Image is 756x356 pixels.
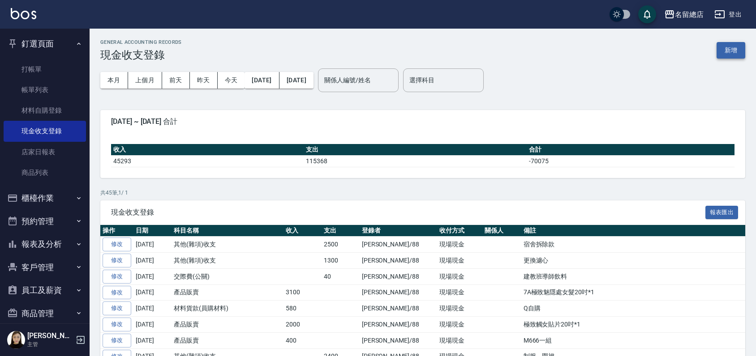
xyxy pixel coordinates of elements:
td: [PERSON_NAME]/88 [360,253,437,269]
td: 現場現金 [437,237,482,253]
th: 支出 [322,225,360,237]
a: 修改 [103,254,131,267]
button: 本月 [100,72,128,89]
td: [DATE] [133,253,172,269]
td: 現場現金 [437,253,482,269]
th: 登錄者 [360,225,437,237]
span: 現金收支登錄 [111,208,705,217]
td: [DATE] [133,317,172,333]
td: [DATE] [133,268,172,284]
button: 今天 [218,72,245,89]
td: [DATE] [133,237,172,253]
button: 釘選頁面 [4,32,86,55]
td: [DATE] [133,284,172,301]
button: 前天 [162,72,190,89]
td: 交際費(公關) [172,268,283,284]
th: 收入 [111,144,304,156]
p: 主管 [27,340,73,348]
button: 客戶管理 [4,256,86,279]
a: 修改 [103,286,131,300]
td: [DATE] [133,332,172,348]
td: 現場現金 [437,332,482,348]
h2: GENERAL ACCOUNTING RECORDS [100,39,182,45]
td: 1300 [322,253,360,269]
button: 預約管理 [4,210,86,233]
a: 打帳單 [4,59,86,80]
td: [DATE] [133,301,172,317]
a: 帳單列表 [4,80,86,100]
td: [PERSON_NAME]/88 [360,317,437,333]
td: 極致觸女貼片20吋*1 [521,317,745,333]
button: 報表及分析 [4,233,86,256]
td: 3100 [283,284,322,301]
td: 產品販賣 [172,317,283,333]
td: [PERSON_NAME]/88 [360,332,437,348]
h3: 現金收支登錄 [100,49,182,61]
a: 現金收支登錄 [4,121,86,141]
button: save [638,5,656,23]
button: 商品管理 [4,302,86,325]
span: [DATE] ~ [DATE] 合計 [111,117,735,126]
th: 支出 [304,144,527,156]
button: 登出 [711,6,745,23]
th: 關係人 [482,225,521,237]
a: 修改 [103,318,131,331]
th: 收付方式 [437,225,482,237]
td: 115368 [304,155,527,167]
button: 新增 [717,42,745,59]
td: 現場現金 [437,268,482,284]
button: 櫃檯作業 [4,186,86,210]
td: 更換濾心 [521,253,745,269]
button: 員工及薪資 [4,279,86,302]
td: [PERSON_NAME]/88 [360,284,437,301]
button: 昨天 [190,72,218,89]
td: 2000 [283,317,322,333]
div: 名留總店 [675,9,704,20]
button: [DATE] [279,72,314,89]
td: 其他(雜項)收支 [172,237,283,253]
button: 名留總店 [661,5,707,24]
td: 580 [283,301,322,317]
h5: [PERSON_NAME] [27,331,73,340]
a: 報表匯出 [705,208,739,216]
th: 收入 [283,225,322,237]
td: [PERSON_NAME]/88 [360,301,437,317]
a: 商品列表 [4,162,86,183]
p: 共 45 筆, 1 / 1 [100,189,745,197]
td: 400 [283,332,322,348]
td: 現場現金 [437,317,482,333]
td: 材料貨款(員購材料) [172,301,283,317]
a: 修改 [103,270,131,284]
button: 報表匯出 [705,206,739,220]
td: 現場現金 [437,284,482,301]
td: M666一組 [521,332,745,348]
a: 修改 [103,237,131,251]
a: 店家日報表 [4,142,86,162]
th: 日期 [133,225,172,237]
td: 2500 [322,237,360,253]
a: 新增 [717,46,745,54]
button: 上個月 [128,72,162,89]
img: Person [7,331,25,349]
td: -70075 [527,155,735,167]
td: 宿舍拆除款 [521,237,745,253]
th: 合計 [527,144,735,156]
td: [PERSON_NAME]/88 [360,268,437,284]
td: 現場現金 [437,301,482,317]
a: 修改 [103,334,131,348]
th: 科目名稱 [172,225,283,237]
td: [PERSON_NAME]/88 [360,237,437,253]
img: Logo [11,8,36,19]
button: [DATE] [245,72,279,89]
td: 建教班導師飲料 [521,268,745,284]
th: 操作 [100,225,133,237]
td: 產品販賣 [172,284,283,301]
td: Q自購 [521,301,745,317]
td: 7A極致魅隱處女髮20吋*1 [521,284,745,301]
td: 45293 [111,155,304,167]
td: 產品販賣 [172,332,283,348]
th: 備註 [521,225,745,237]
td: 其他(雜項)收支 [172,253,283,269]
a: 材料自購登錄 [4,100,86,121]
td: 40 [322,268,360,284]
